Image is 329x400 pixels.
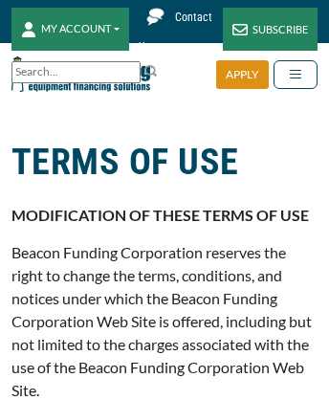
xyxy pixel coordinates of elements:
strong: MODIFICATION OF THESE TERMS OF USE [11,206,309,224]
a: Clear search text [121,65,136,80]
img: Search [143,63,159,78]
a: SUBSCRIBE [223,8,318,51]
h1: TERMS OF USE [11,134,318,189]
button: MY ACCOUNT [11,8,129,51]
input: Search [11,61,141,83]
span: Contact Us [139,11,212,54]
